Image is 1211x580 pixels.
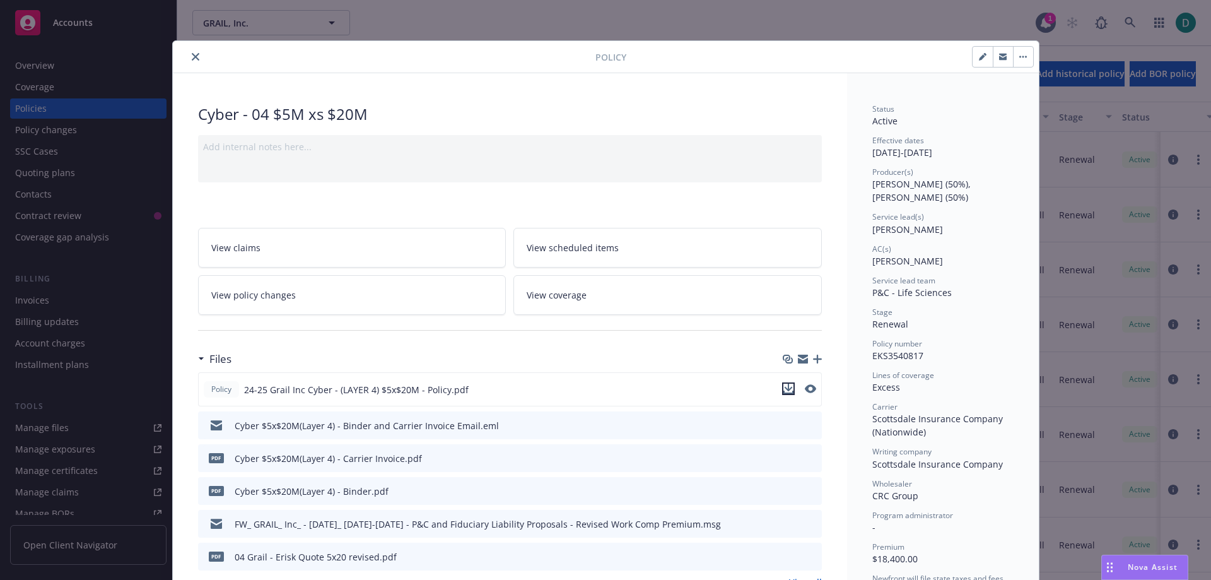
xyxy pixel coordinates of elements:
span: Writing company [872,446,932,457]
button: preview file [805,419,817,432]
span: pdf [209,552,224,561]
div: Cyber $5x$20M(Layer 4) - Binder.pdf [235,485,389,498]
span: $18,400.00 [872,553,918,565]
span: Nova Assist [1128,562,1178,572]
span: Program administrator [872,510,953,521]
button: download file [782,382,795,397]
span: Policy number [872,338,922,349]
div: Files [198,351,231,367]
span: [PERSON_NAME] [872,255,943,267]
div: Cyber - 04 $5M xs $20M [198,104,822,125]
button: download file [785,419,795,432]
span: Carrier [872,401,898,412]
span: Service lead(s) [872,211,924,222]
a: View coverage [513,275,822,315]
span: CRC Group [872,490,918,502]
span: Scottsdale Insurance Company [872,458,1003,470]
span: pdf [209,453,224,463]
span: 24-25 Grail Inc Cyber - (LAYER 4) $5x$20M - Policy.pdf [244,383,469,396]
button: download file [785,550,795,564]
div: Add internal notes here... [203,140,817,153]
span: View policy changes [211,288,296,302]
span: Premium [872,542,904,552]
button: Nova Assist [1101,555,1188,580]
span: View scheduled items [527,241,619,254]
button: preview file [805,384,816,393]
span: Policy [595,50,626,64]
button: preview file [805,382,816,397]
a: View scheduled items [513,228,822,268]
span: Active [872,115,898,127]
span: Producer(s) [872,167,913,177]
span: - [872,521,875,533]
span: Renewal [872,318,908,330]
span: Scottsdale Insurance Company (Nationwide) [872,413,1005,438]
span: Policy [209,384,234,395]
span: Status [872,104,894,114]
span: P&C - Life Sciences [872,287,952,299]
button: download file [785,518,795,531]
a: View policy changes [198,275,506,315]
span: Lines of coverage [872,370,934,381]
span: EKS3540817 [872,350,923,362]
div: Drag to move [1102,555,1118,579]
span: View claims [211,241,260,254]
span: AC(s) [872,244,891,254]
button: download file [782,382,795,395]
h3: Files [209,351,231,367]
div: Cyber $5x$20M(Layer 4) - Binder and Carrier Invoice Email.eml [235,419,499,432]
button: download file [785,452,795,465]
span: Service lead team [872,275,935,286]
span: Effective dates [872,135,924,146]
div: Cyber $5x$20M(Layer 4) - Carrier Invoice.pdf [235,452,422,465]
span: Wholesaler [872,478,912,489]
span: Stage [872,307,892,317]
button: preview file [805,518,817,531]
div: FW_ GRAIL_ Inc_ - [DATE]_ [DATE]-[DATE] - P&C and Fiduciary Liability Proposals - Revised Work Co... [235,518,721,531]
span: Excess [872,381,900,393]
span: pdf [209,486,224,495]
button: preview file [805,485,817,498]
button: close [188,49,203,64]
button: preview file [805,550,817,564]
span: [PERSON_NAME] (50%), [PERSON_NAME] (50%) [872,178,973,203]
span: View coverage [527,288,587,302]
a: View claims [198,228,506,268]
button: preview file [805,452,817,465]
div: 04 Grail - Erisk Quote 5x20 revised.pdf [235,550,397,564]
span: [PERSON_NAME] [872,223,943,235]
div: [DATE] - [DATE] [872,135,1014,159]
button: download file [785,485,795,498]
